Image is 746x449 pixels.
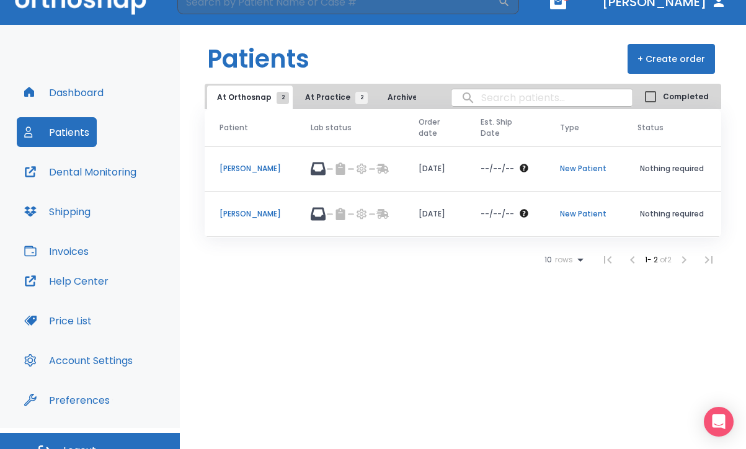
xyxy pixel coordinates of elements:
[17,306,99,336] button: Price List
[481,163,514,174] p: --/--/--
[637,122,664,133] span: Status
[17,157,144,187] button: Dental Monitoring
[220,122,248,133] span: Patient
[637,163,706,174] p: Nothing required
[17,345,140,375] button: Account Settings
[107,394,118,406] div: Tooltip anchor
[17,236,96,266] button: Invoices
[544,256,552,264] span: 10
[560,163,608,174] p: New Patient
[404,192,466,237] td: [DATE]
[404,146,466,192] td: [DATE]
[660,254,672,265] span: of 2
[628,44,715,74] button: + Create order
[637,208,706,220] p: Nothing required
[560,122,579,133] span: Type
[207,40,309,78] h1: Patients
[17,266,116,296] button: Help Center
[207,86,416,109] div: tabs
[552,256,573,264] span: rows
[704,407,734,437] div: Open Intercom Messenger
[663,91,709,102] span: Completed
[17,197,98,226] button: Shipping
[560,208,608,220] p: New Patient
[451,86,633,110] input: search
[217,92,283,103] span: At Orthosnap
[419,117,442,139] span: Order date
[374,86,436,109] button: Archived
[220,163,281,174] p: [PERSON_NAME]
[220,208,281,220] p: [PERSON_NAME]
[17,117,97,147] button: Patients
[645,254,660,265] span: 1 - 2
[355,92,368,104] span: 2
[277,92,289,104] span: 2
[481,117,522,139] span: Est. Ship Date
[311,122,352,133] span: Lab status
[481,208,514,220] p: --/--/--
[481,163,530,174] div: The date will be available after approving treatment plan
[305,92,362,103] span: At Practice
[17,78,111,107] button: Dashboard
[17,385,117,415] button: Preferences
[481,208,530,220] div: The date will be available after approving treatment plan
